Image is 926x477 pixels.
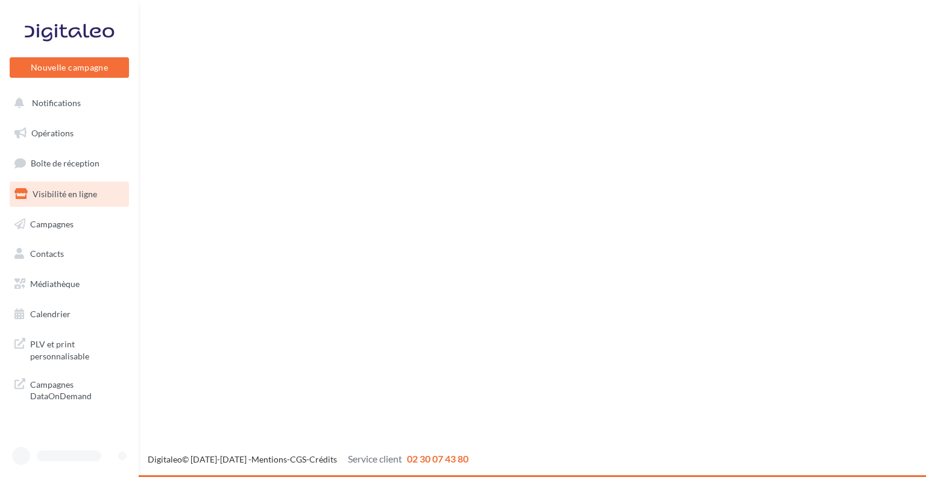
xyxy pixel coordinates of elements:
span: © [DATE]-[DATE] - - - [148,454,468,464]
a: Campagnes DataOnDemand [7,371,131,407]
span: Campagnes [30,218,74,229]
button: Nouvelle campagne [10,57,129,78]
span: Boîte de réception [31,158,99,168]
span: Médiathèque [30,279,80,289]
a: Opérations [7,121,131,146]
a: Médiathèque [7,271,131,297]
a: PLV et print personnalisable [7,331,131,367]
a: Contacts [7,241,131,267]
a: Digitaleo [148,454,182,464]
a: CGS [290,454,306,464]
a: Boîte de réception [7,150,131,176]
span: Opérations [31,128,74,138]
span: Notifications [32,98,81,108]
span: PLV et print personnalisable [30,336,124,362]
span: Visibilité en ligne [33,189,97,199]
a: Visibilité en ligne [7,182,131,207]
span: Service client [348,453,402,464]
span: Contacts [30,248,64,259]
span: Calendrier [30,309,71,319]
span: Campagnes DataOnDemand [30,376,124,402]
span: 02 30 07 43 80 [407,453,468,464]
a: Crédits [309,454,337,464]
button: Notifications [7,90,127,116]
a: Calendrier [7,302,131,327]
a: Campagnes [7,212,131,237]
a: Mentions [251,454,287,464]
